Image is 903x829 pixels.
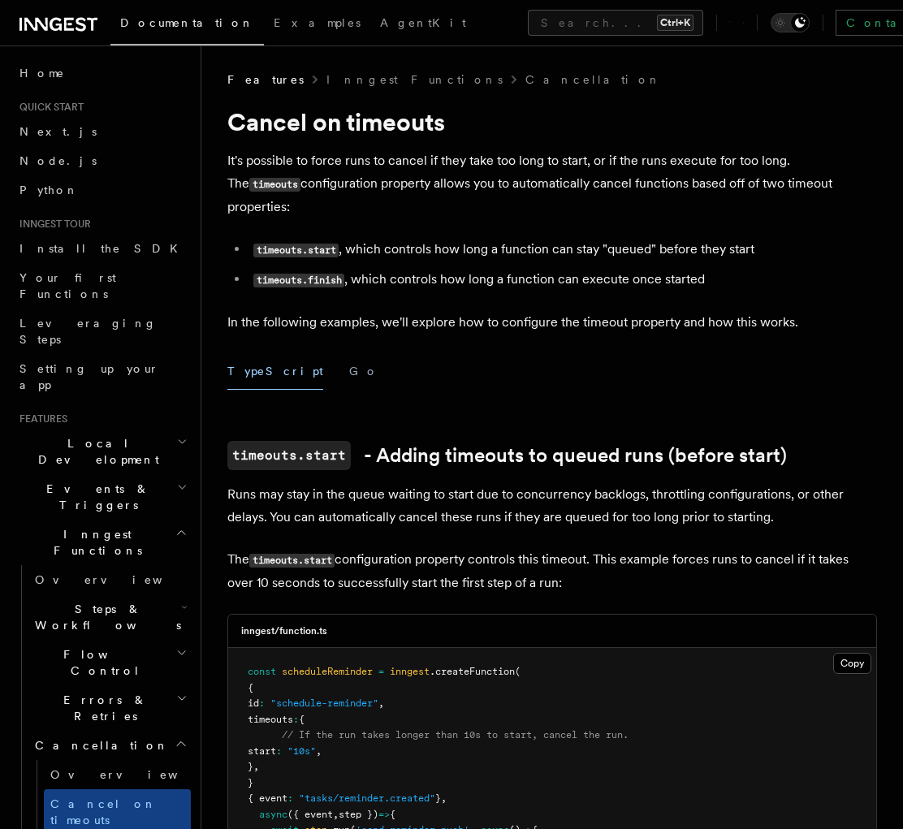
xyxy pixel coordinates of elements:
[326,71,503,88] a: Inngest Functions
[13,218,91,231] span: Inngest tour
[771,13,810,32] button: Toggle dark mode
[259,809,287,820] span: async
[287,809,333,820] span: ({ event
[13,309,191,354] a: Leveraging Steps
[390,666,430,677] span: inngest
[241,624,327,637] h3: inngest/function.ts
[248,777,253,788] span: }
[253,274,344,287] code: timeouts.finish
[19,362,159,391] span: Setting up your app
[270,697,378,709] span: "schedule-reminder"
[13,520,191,565] button: Inngest Functions
[378,697,384,709] span: ,
[276,745,282,757] span: :
[13,354,191,399] a: Setting up your app
[227,71,304,88] span: Features
[274,16,361,29] span: Examples
[13,412,67,425] span: Features
[525,71,662,88] a: Cancellation
[287,792,293,804] span: :
[13,263,191,309] a: Your first Functions
[248,682,253,693] span: {
[110,5,264,45] a: Documentation
[370,5,476,44] a: AgentKit
[282,729,629,740] span: // If the run takes longer than 10s to start, cancel the run.
[248,238,877,261] li: , which controls how long a function can stay "queued" before they start
[19,317,157,346] span: Leveraging Steps
[248,268,877,291] li: , which controls how long a function can execute once started
[249,178,300,192] code: timeouts
[227,107,877,136] h1: Cancel on timeouts
[515,666,521,677] span: (
[19,125,97,138] span: Next.js
[50,768,218,781] span: Overview
[249,554,335,568] code: timeouts.start
[28,565,191,594] a: Overview
[13,58,191,88] a: Home
[264,5,370,44] a: Examples
[13,101,84,114] span: Quick start
[227,441,787,470] a: timeouts.start- Adding timeouts to queued runs (before start)
[390,809,395,820] span: {
[248,697,259,709] span: id
[28,737,169,753] span: Cancellation
[227,441,351,470] code: timeouts.start
[19,242,188,255] span: Install the SDK
[380,16,466,29] span: AgentKit
[227,149,877,218] p: It's possible to force runs to cancel if they take too long to start, or if the runs execute for ...
[248,745,276,757] span: start
[35,573,202,586] span: Overview
[248,714,293,725] span: timeouts
[293,714,299,725] span: :
[378,809,390,820] span: =>
[13,435,177,468] span: Local Development
[435,792,441,804] span: }
[28,594,191,640] button: Steps & Workflows
[299,714,305,725] span: {
[248,666,276,677] span: const
[13,117,191,146] a: Next.js
[28,646,176,679] span: Flow Control
[28,692,176,724] span: Errors & Retries
[19,184,79,196] span: Python
[13,526,175,559] span: Inngest Functions
[287,745,316,757] span: "10s"
[248,761,253,772] span: }
[248,792,287,804] span: { event
[528,10,703,36] button: Search...Ctrl+K
[282,666,373,677] span: scheduleReminder
[13,234,191,263] a: Install the SDK
[13,146,191,175] a: Node.js
[120,16,254,29] span: Documentation
[28,601,181,633] span: Steps & Workflows
[19,154,97,167] span: Node.js
[430,666,515,677] span: .createFunction
[19,271,116,300] span: Your first Functions
[227,548,877,594] p: The configuration property controls this timeout. This example forces runs to cancel if it takes ...
[833,653,871,674] button: Copy
[253,761,259,772] span: ,
[316,745,322,757] span: ,
[657,15,693,31] kbd: Ctrl+K
[299,792,435,804] span: "tasks/reminder.created"
[28,640,191,685] button: Flow Control
[19,65,65,81] span: Home
[378,666,384,677] span: =
[349,353,378,390] button: Go
[227,353,323,390] button: TypeScript
[13,481,177,513] span: Events & Triggers
[259,697,265,709] span: :
[253,244,339,257] code: timeouts.start
[28,731,191,760] button: Cancellation
[227,483,877,529] p: Runs may stay in the queue waiting to start due to concurrency backlogs, throttling configuration...
[13,429,191,474] button: Local Development
[44,760,191,789] a: Overview
[227,311,877,334] p: In the following examples, we'll explore how to configure the timeout property and how this works.
[339,809,378,820] span: step })
[333,809,339,820] span: ,
[28,685,191,731] button: Errors & Retries
[441,792,447,804] span: ,
[13,175,191,205] a: Python
[50,797,157,827] span: Cancel on timeouts
[13,474,191,520] button: Events & Triggers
